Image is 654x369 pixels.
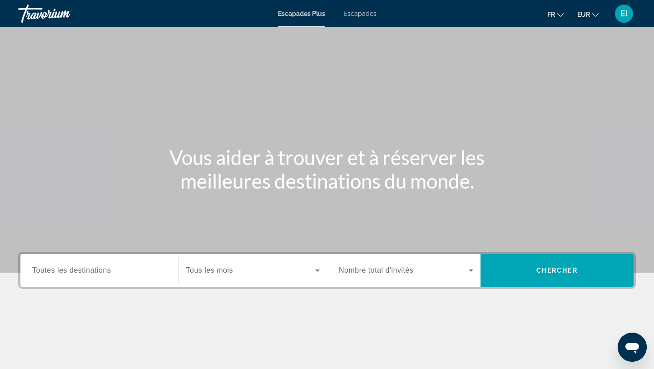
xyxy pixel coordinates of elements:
span: Chercher [536,267,578,274]
a: Escapades [343,10,377,17]
iframe: Bouton de lancement de la fenêtre de messagerie [618,333,647,362]
font: EUR [577,11,590,18]
font: EI [620,9,628,18]
button: Chercher [481,254,634,287]
span: Toutes les destinations [32,266,111,274]
span: Nombre total d'invités [339,266,413,274]
a: Travorium [18,2,109,25]
button: Menu utilisateur [612,4,636,23]
h1: Vous aider à trouver et à réserver les meilleures destinations du monde. [157,145,497,193]
a: Escapades Plus [278,10,325,17]
span: Tous les mois [186,266,233,274]
div: Widget de recherche [20,254,634,287]
font: fr [547,11,555,18]
button: Changer de langue [547,8,564,21]
button: Changer de devise [577,8,599,21]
